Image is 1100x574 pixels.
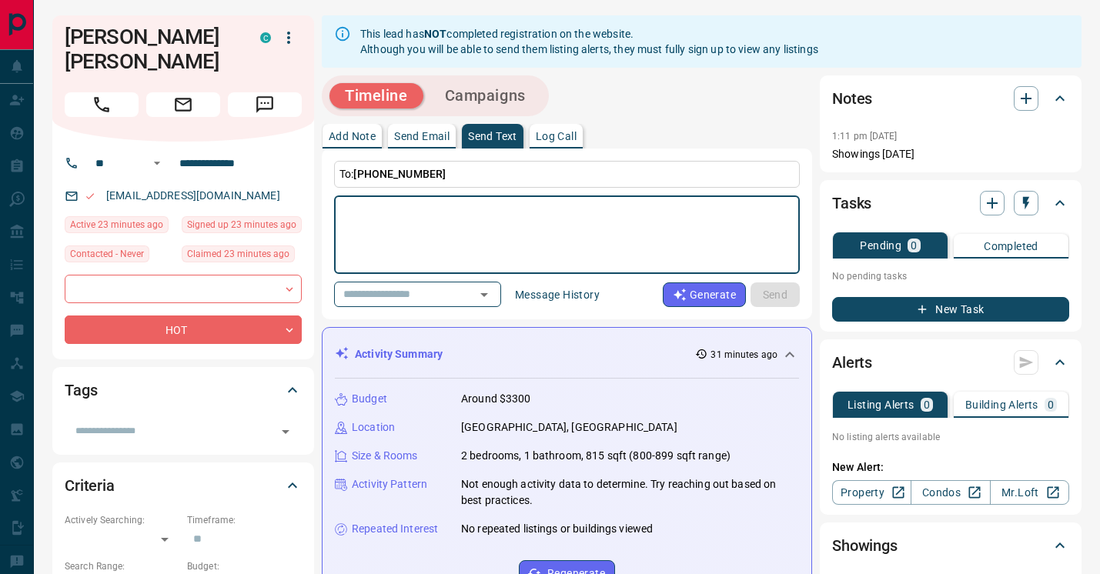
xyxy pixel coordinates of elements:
[461,448,731,464] p: 2 bedrooms, 1 bathroom, 815 sqft (800-899 sqft range)
[260,32,271,43] div: condos.ca
[146,92,220,117] span: Email
[832,131,898,142] p: 1:11 pm [DATE]
[832,527,1069,564] div: Showings
[65,216,174,238] div: Tue Oct 14 2025
[506,282,609,307] button: Message History
[329,131,376,142] p: Add Note
[182,245,302,267] div: Tue Oct 14 2025
[461,391,531,407] p: Around $3300
[990,480,1069,505] a: Mr.Loft
[710,348,777,362] p: 31 minutes ago
[65,92,139,117] span: Call
[832,344,1069,381] div: Alerts
[187,513,302,527] p: Timeframe:
[984,241,1038,252] p: Completed
[65,315,302,344] div: HOT
[352,391,387,407] p: Budget
[65,559,179,573] p: Search Range:
[187,246,289,262] span: Claimed 23 minutes ago
[148,154,166,172] button: Open
[832,459,1069,476] p: New Alert:
[911,240,917,251] p: 0
[832,265,1069,288] p: No pending tasks
[832,86,872,111] h2: Notes
[832,297,1069,322] button: New Task
[832,350,872,375] h2: Alerts
[70,246,144,262] span: Contacted - Never
[832,430,1069,444] p: No listing alerts available
[663,282,746,307] button: Generate
[352,448,418,464] p: Size & Rooms
[329,83,423,108] button: Timeline
[85,191,95,202] svg: Email Valid
[352,476,427,492] p: Activity Pattern
[848,399,914,410] p: Listing Alerts
[536,131,577,142] p: Log Call
[832,185,1069,222] div: Tasks
[334,161,800,188] p: To:
[65,467,302,504] div: Criteria
[430,83,541,108] button: Campaigns
[335,340,799,369] div: Activity Summary31 minutes ago
[106,189,280,202] a: [EMAIL_ADDRESS][DOMAIN_NAME]
[473,284,495,305] button: Open
[832,533,898,558] h2: Showings
[70,217,163,232] span: Active 23 minutes ago
[832,146,1069,162] p: Showings [DATE]
[352,521,438,537] p: Repeated Interest
[1048,399,1054,410] p: 0
[353,168,446,180] span: [PHONE_NUMBER]
[965,399,1038,410] p: Building Alerts
[394,131,450,142] p: Send Email
[275,421,296,442] button: Open
[461,521,653,537] p: No repeated listings or buildings viewed
[832,80,1069,117] div: Notes
[65,513,179,527] p: Actively Searching:
[228,92,302,117] span: Message
[65,372,302,409] div: Tags
[187,217,296,232] span: Signed up 23 minutes ago
[424,28,446,40] strong: NOT
[360,20,818,63] div: This lead has completed registration on the website. Although you will be able to send them listi...
[65,473,115,498] h2: Criteria
[65,25,237,74] h1: [PERSON_NAME] [PERSON_NAME]
[461,419,677,436] p: [GEOGRAPHIC_DATA], [GEOGRAPHIC_DATA]
[860,240,901,251] p: Pending
[187,559,302,573] p: Budget:
[182,216,302,238] div: Tue Oct 14 2025
[461,476,799,509] p: Not enough activity data to determine. Try reaching out based on best practices.
[352,419,395,436] p: Location
[924,399,930,410] p: 0
[355,346,443,362] p: Activity Summary
[832,191,871,215] h2: Tasks
[65,378,97,402] h2: Tags
[468,131,517,142] p: Send Text
[911,480,990,505] a: Condos
[832,480,911,505] a: Property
